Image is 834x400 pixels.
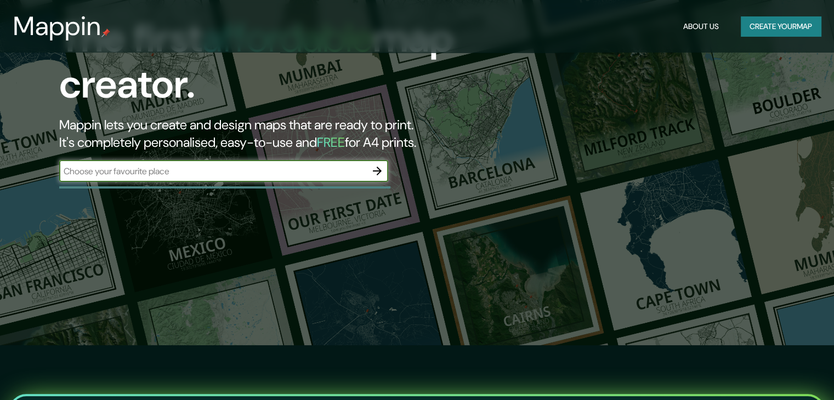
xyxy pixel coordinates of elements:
[13,11,101,42] h3: Mappin
[317,134,345,151] h5: FREE
[59,116,476,151] h2: Mappin lets you create and design maps that are ready to print. It's completely personalised, eas...
[679,16,723,37] button: About Us
[741,16,821,37] button: Create yourmap
[59,165,366,178] input: Choose your favourite place
[101,28,110,37] img: mappin-pin
[59,15,476,116] h1: The first map creator.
